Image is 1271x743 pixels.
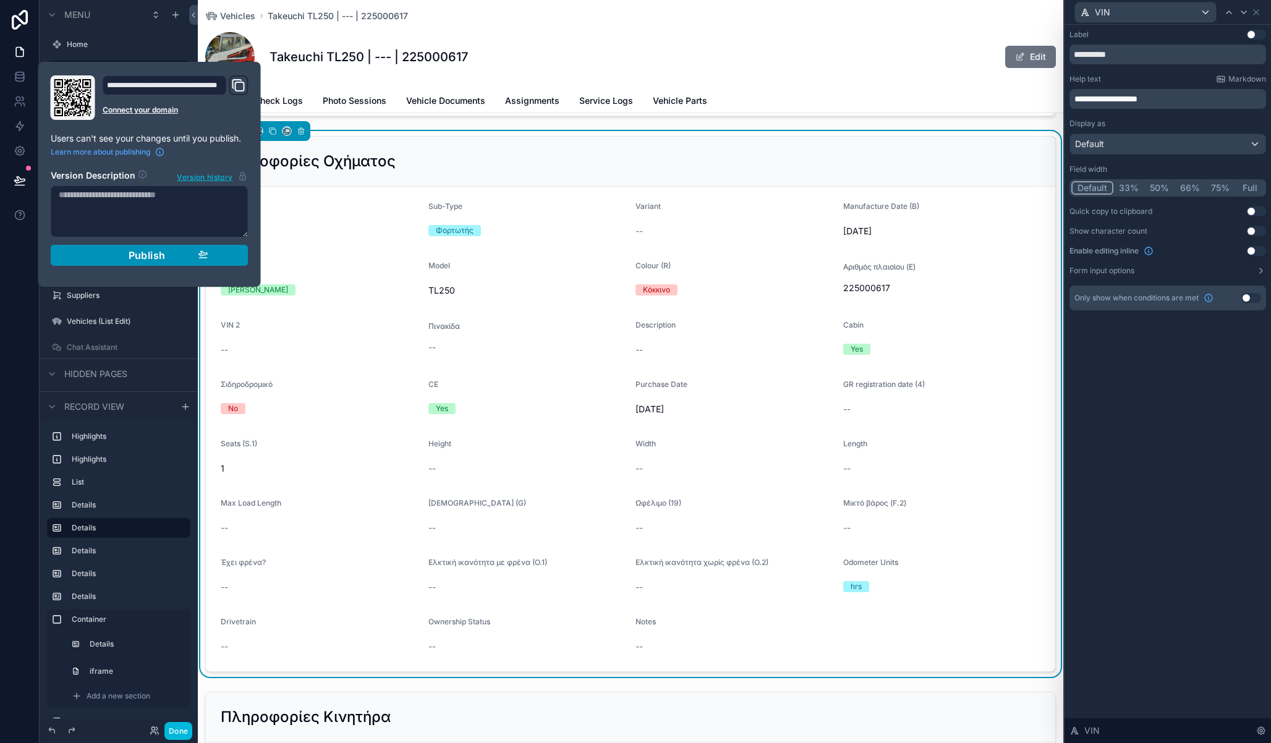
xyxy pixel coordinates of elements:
[220,10,255,22] span: Vehicles
[1113,181,1144,195] button: 33%
[843,558,898,567] span: Odometer Units
[64,368,127,380] span: Hidden pages
[1095,6,1110,19] span: VIN
[851,344,863,355] div: Yes
[67,316,183,326] label: Vehicles (List Edit)
[428,558,547,567] span: Ελκτική ικανότητα με φρένα (Ο.1)
[843,262,916,272] span: Αριθμός πλαισίου (E)
[436,403,448,414] div: Yes
[176,169,248,183] button: Version history
[1075,138,1104,150] span: Default
[843,522,851,534] span: --
[64,9,90,21] span: Menu
[843,462,851,475] span: --
[103,105,249,115] a: Connect your domain
[428,321,460,331] span: Πινακίδα
[635,617,656,626] span: Notes
[323,90,386,114] a: Photo Sessions
[1074,2,1217,23] button: VIN
[843,225,1041,237] span: [DATE]
[72,523,181,533] label: Details
[1069,266,1134,276] label: Form input options
[428,341,436,354] span: --
[428,498,526,507] span: [DEMOGRAPHIC_DATA] (G)
[635,225,643,237] span: --
[87,691,150,701] span: Add a new section
[228,403,238,414] div: No
[428,522,436,534] span: --
[428,439,451,448] span: Height
[643,284,670,295] div: Κόκκινο
[428,617,490,626] span: Ownership Status
[254,95,303,107] span: Check Logs
[90,666,178,676] label: iframe
[1069,246,1139,256] span: Enable editing inline
[270,48,468,66] h1: Takeuchi TL250 | --- | 225000617
[221,439,257,448] span: Seats (S.1)
[67,291,183,300] label: Suppliers
[1074,293,1199,303] span: Only show when conditions are met
[635,261,671,270] span: Colour (R)
[268,10,408,22] a: Takeuchi TL250 | --- | 225000617
[90,639,178,649] label: Details
[221,617,256,626] span: Drivetrain
[1235,181,1264,195] button: Full
[1069,30,1089,40] div: Label
[1069,74,1101,84] label: Help text
[428,462,436,475] span: --
[505,95,559,107] span: Assignments
[635,462,643,475] span: --
[1084,724,1100,737] span: VIN
[1175,181,1205,195] button: 66%
[164,722,192,740] button: Done
[67,40,183,49] label: Home
[579,95,633,107] span: Service Logs
[428,581,436,593] span: --
[1228,74,1266,84] span: Markdown
[40,421,198,718] div: scrollable content
[51,132,249,145] p: Users can't see your changes until you publish.
[843,498,906,507] span: Μικτό βάρος (F.2)
[72,592,181,601] label: Details
[72,569,181,579] label: Details
[177,170,232,182] span: Version history
[579,90,633,114] a: Service Logs
[72,454,181,464] label: Highlights
[72,716,181,726] label: List
[72,614,181,624] label: Container
[635,403,833,415] span: [DATE]
[1069,226,1147,236] div: Show character count
[51,245,249,266] button: Publish
[1069,266,1266,276] button: Form input options
[1071,181,1113,195] button: Default
[635,344,643,356] span: --
[428,380,438,389] span: CE
[221,558,266,567] span: Έχει φρένα?
[428,202,462,211] span: Sub-Type
[635,522,643,534] span: --
[653,95,707,107] span: Vehicle Parts
[72,477,181,487] label: List
[1205,181,1235,195] button: 75%
[635,581,643,593] span: --
[103,75,249,120] div: Domain and Custom Link
[67,342,183,352] label: Chat Assistant
[64,401,124,413] span: Record view
[129,249,166,261] span: Publish
[72,431,181,441] label: Highlights
[428,640,436,653] span: --
[635,202,661,211] span: Variant
[72,500,181,510] label: Details
[406,95,485,107] span: Vehicle Documents
[1144,181,1175,195] button: 50%
[72,546,181,556] label: Details
[843,439,867,448] span: Length
[221,498,281,507] span: Max Load Length
[653,90,707,114] a: Vehicle Parts
[843,403,851,415] span: --
[228,284,288,295] div: [PERSON_NAME]
[851,581,862,592] div: hrs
